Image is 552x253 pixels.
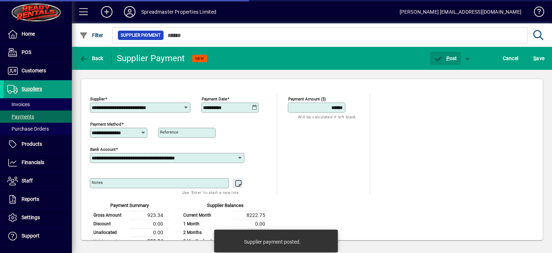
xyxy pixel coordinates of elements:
[92,180,103,185] mat-label: Notes
[400,6,521,18] div: [PERSON_NAME] [EMAIL_ADDRESS][DOMAIN_NAME]
[182,188,239,196] mat-hint: Use 'Enter' to start a new line
[195,56,204,61] span: NEW
[7,101,30,107] span: Invoices
[79,32,103,38] span: Filter
[434,55,457,61] span: ost
[117,53,185,64] div: Supplier Payment
[7,126,49,132] span: Purchase Orders
[533,55,536,61] span: S
[244,238,301,245] div: Supplier payment posted.
[503,53,519,64] span: Cancel
[22,214,40,220] span: Settings
[180,237,231,245] td: 3 Months (and over)
[90,147,116,152] mat-label: Bank Account
[22,49,31,55] span: POS
[4,190,72,208] a: Reports
[90,220,129,228] td: Discount
[180,228,231,237] td: 2 Months
[90,194,169,247] app-page-summary-card: Payment Summary
[180,202,271,211] div: Supplier Balances
[22,178,33,184] span: Staff
[160,130,178,135] mat-label: Reference
[533,53,544,64] span: ave
[90,96,105,101] mat-label: Supplier
[180,211,231,220] td: Current Month
[4,135,72,153] a: Products
[129,220,169,228] td: 0.00
[7,114,34,119] span: Payments
[446,55,450,61] span: P
[90,211,129,220] td: Gross Amount
[121,32,161,39] span: Supplier Payment
[4,154,72,172] a: Financials
[298,113,356,121] mat-hint: Will be calculated if left blank
[231,220,271,228] td: 0.00
[90,237,129,246] td: Net Amount
[22,31,35,37] span: Home
[529,1,543,25] a: Knowledge Base
[4,25,72,43] a: Home
[90,202,169,211] div: Payment Summary
[4,110,72,123] a: Payments
[4,209,72,227] a: Settings
[22,159,44,165] span: Financials
[430,52,461,65] button: Post
[79,55,103,61] span: Back
[4,172,72,190] a: Staff
[22,233,40,239] span: Support
[22,141,42,147] span: Products
[118,5,141,18] button: Profile
[4,98,72,110] a: Invoices
[22,68,46,73] span: Customers
[129,237,169,246] td: 923.34
[4,123,72,135] a: Purchase Orders
[78,29,105,42] button: Filter
[90,122,121,127] mat-label: Payment method
[4,62,72,80] a: Customers
[90,228,129,237] td: Unallocated
[95,5,118,18] button: Add
[501,52,520,65] button: Cancel
[4,44,72,62] a: POS
[231,211,271,220] td: 8222.75
[129,228,169,237] td: 0.00
[202,96,227,101] mat-label: Payment Date
[129,211,169,220] td: 923.34
[78,52,105,65] button: Back
[22,196,39,202] span: Reports
[180,220,231,228] td: 1 Month
[532,52,546,65] button: Save
[22,86,42,92] span: Suppliers
[4,227,72,245] a: Support
[141,6,216,18] div: Spreadmaster Properties Limited
[288,96,326,101] mat-label: Payment Amount ($)
[72,52,111,65] app-page-header-button: Back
